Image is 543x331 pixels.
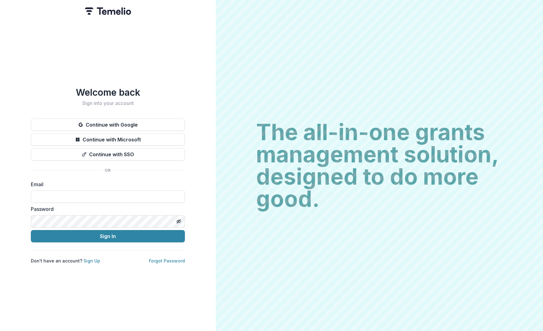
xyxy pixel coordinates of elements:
[31,87,185,98] h1: Welcome back
[31,133,185,146] button: Continue with Microsoft
[31,148,185,161] button: Continue with SSO
[31,205,181,213] label: Password
[84,258,100,263] a: Sign Up
[149,258,185,263] a: Forgot Password
[31,258,100,264] p: Don't have an account?
[31,100,185,106] h2: Sign into your account
[174,216,184,226] button: Toggle password visibility
[31,181,181,188] label: Email
[31,230,185,242] button: Sign In
[85,7,131,15] img: Temelio
[31,119,185,131] button: Continue with Google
